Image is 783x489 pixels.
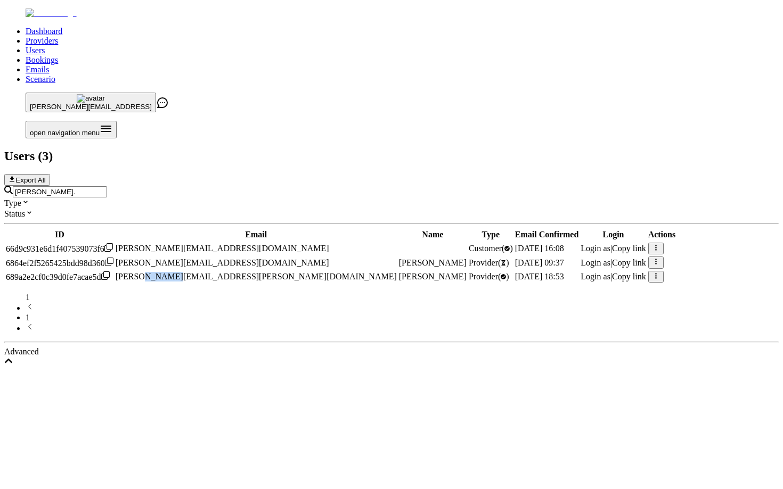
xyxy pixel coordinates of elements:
[26,322,779,333] li: next page button
[26,9,77,18] img: Fluum Logo
[5,229,114,240] th: ID
[26,27,62,36] a: Dashboard
[580,229,646,240] th: Login
[581,272,646,281] div: |
[515,258,564,267] span: [DATE] 09:37
[115,229,397,240] th: Email
[6,258,113,268] div: Click to copy
[116,244,329,253] span: [PERSON_NAME][EMAIL_ADDRESS][DOMAIN_NAME]
[581,258,610,267] span: Login as
[648,229,676,240] th: Actions
[4,197,779,208] div: Type
[581,258,646,268] div: |
[581,272,610,281] span: Login as
[398,229,467,240] th: Name
[468,229,513,240] th: Type
[26,36,58,45] a: Providers
[26,313,779,322] li: pagination item 1 active
[399,258,467,267] span: [PERSON_NAME]
[4,208,779,219] div: Status
[4,174,50,186] button: Export All
[26,46,45,55] a: Users
[469,272,509,281] span: validated
[26,93,156,112] button: avatar[PERSON_NAME][EMAIL_ADDRESS]
[612,272,646,281] span: Copy link
[4,347,39,356] span: Advanced
[116,258,329,267] span: [PERSON_NAME][EMAIL_ADDRESS][DOMAIN_NAME]
[30,103,152,111] span: [PERSON_NAME][EMAIL_ADDRESS]
[77,94,105,103] img: avatar
[515,244,564,253] span: [DATE] 16:08
[581,244,646,253] div: |
[469,244,513,253] span: validated
[6,271,113,282] div: Click to copy
[30,129,100,137] span: open navigation menu
[515,272,564,281] span: [DATE] 18:53
[26,302,779,313] li: previous page button
[26,55,58,64] a: Bookings
[581,244,610,253] span: Login as
[13,186,107,197] input: Search by email
[116,272,397,281] span: [PERSON_NAME][EMAIL_ADDRESS][PERSON_NAME][DOMAIN_NAME]
[6,243,113,254] div: Click to copy
[612,258,646,267] span: Copy link
[515,229,580,240] th: Email Confirmed
[4,149,779,163] h2: Users ( 3 )
[4,293,779,333] nav: pagination navigation
[469,258,509,267] span: pending
[26,65,49,74] a: Emails
[26,121,117,138] button: Open menu
[399,272,467,281] span: [PERSON_NAME]
[26,74,55,84] a: Scenario
[612,244,646,253] span: Copy link
[26,293,30,302] span: 1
